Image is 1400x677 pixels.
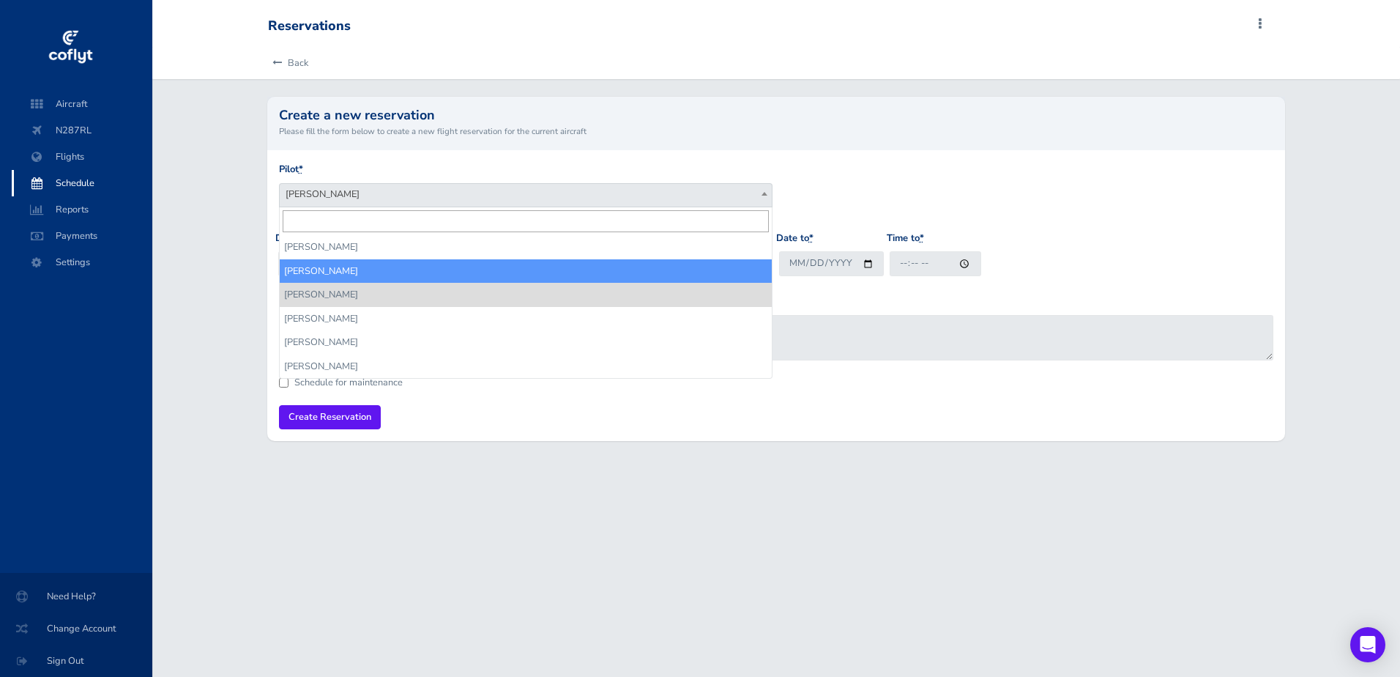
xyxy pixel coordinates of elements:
[776,231,813,246] label: Date to
[279,108,1273,122] h2: Create a new reservation
[1350,627,1385,662] div: Open Intercom Messenger
[280,330,772,354] li: [PERSON_NAME]
[26,91,138,117] span: Aircraft
[279,405,381,429] input: Create Reservation
[279,125,1273,138] small: Please fill the form below to create a new flight reservation for the current aircraft
[268,47,308,79] a: Back
[279,289,1273,303] p: These times are shown in your selected time zone:
[279,162,303,177] label: Pilot
[26,117,138,144] span: N287RL
[46,26,94,70] img: coflyt logo
[920,232,924,245] abbr: required
[26,249,138,275] span: Settings
[280,235,772,259] li: [PERSON_NAME]
[275,231,324,246] label: Date from
[299,163,303,176] abbr: required
[26,144,138,170] span: Flights
[280,283,772,306] li: [PERSON_NAME]
[280,355,772,378] li: [PERSON_NAME]
[18,583,135,610] span: Need Help?
[887,231,924,246] label: Time to
[809,232,813,245] abbr: required
[280,184,772,204] span: Patrick Hall
[26,170,138,196] span: Schedule
[280,307,772,330] li: [PERSON_NAME]
[279,183,772,207] span: Patrick Hall
[280,259,772,283] li: [PERSON_NAME]
[26,223,138,249] span: Payments
[26,196,138,223] span: Reports
[18,648,135,674] span: Sign Out
[268,18,351,34] div: Reservations
[18,615,135,642] span: Change Account
[294,378,403,388] label: Schedule for maintenance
